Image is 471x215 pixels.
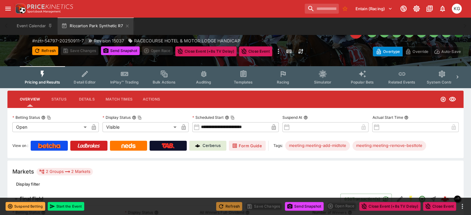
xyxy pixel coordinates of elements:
[142,46,173,55] div: split button
[340,4,350,14] button: No Bookmarks
[285,202,324,211] button: Send Snapshot
[437,3,448,14] button: Notifications
[47,115,51,120] button: Copy To Clipboard
[423,202,456,211] button: Close Event
[352,4,396,14] button: Select Tenant
[441,195,449,203] div: e2582bc2-a560-4b98-aeec-0f07c8b3389e
[441,48,461,55] p: Auto-Save
[402,47,431,56] button: Override
[275,46,282,56] button: more
[398,3,409,14] button: Connected to PK
[285,141,350,151] div: Betting Target: cerberus
[101,46,140,55] button: Send Snapshot
[12,122,89,132] div: Open
[25,80,60,84] span: Pricing and Results
[424,3,435,14] button: Documentation
[239,46,272,56] button: Close Event
[2,3,14,14] button: open drawer
[440,96,446,102] svg: Open
[273,141,283,151] label: Tags:
[14,2,26,15] img: PriceKinetics Logo
[27,10,61,13] img: Sportsbook Management
[372,115,403,120] p: Actual Start Time
[277,80,289,84] span: Racing
[6,202,45,211] button: Suspend Betting
[192,115,224,120] p: Scheduled Start
[38,143,60,148] img: Betcha
[383,48,400,55] p: Overtype
[225,115,229,120] button: Scheduled StartCopy To Clipboard
[352,143,426,149] span: meeting:meeting-remove-besttote
[418,195,426,203] svg: Open
[454,196,461,202] img: nztr
[12,168,34,175] h5: Markets
[439,193,451,205] a: e2582bc2-a560-4b98-aeec-0f07c8b3389e
[303,115,308,120] button: Suspend At
[411,3,422,14] button: Toggle light/dark mode
[285,143,350,149] span: meeting:meeting-add-midtote
[128,37,240,44] div: RACECOURSE HOTEL & MOTOR LODGE HANDICAP
[74,80,96,84] span: Detail Editor
[94,37,124,44] p: Revision 15037
[153,80,176,84] span: Bulk Actions
[352,141,426,151] div: Betting Target: cerberus
[459,203,466,210] button: more
[137,92,165,107] button: Actions
[229,141,266,151] a: Form Guide
[7,193,340,205] button: Final Field
[373,47,403,56] button: Overtype
[137,115,142,120] button: Copy To Clipboard
[132,115,136,120] button: Display StatusCopy To Clipboard
[134,37,240,44] p: RACECOURSE HOTEL & MOTOR LODGE HANDICAP
[196,80,211,84] span: Auditing
[58,17,133,35] button: Riccarton Park Synthetic R7
[195,143,200,148] img: Cerberus
[121,143,135,148] img: Neds
[203,143,221,149] p: Cerberus
[230,115,235,120] button: Copy To Clipboard
[12,115,40,120] p: Betting Status
[45,92,73,107] button: Status
[394,193,405,204] button: Edit Detail
[13,17,56,35] button: Event Calendar
[20,196,43,202] h6: Final Field
[405,193,416,204] button: SGM Enabled
[27,4,73,9] img: PriceKinetics
[412,48,428,55] p: Override
[32,46,58,55] button: Refresh
[73,92,101,107] button: Details
[162,143,175,148] img: TabNZ
[102,115,131,120] p: Display Status
[428,193,439,204] button: Straight
[110,80,139,84] span: InPlay™ Trading
[326,202,357,210] div: split button
[101,92,137,107] button: Match Times
[431,47,464,56] button: Auto-Save
[416,193,428,204] button: Open
[175,46,237,56] button: Close Event (+8s TV Delay)
[189,141,226,151] a: Cerberus
[351,80,374,84] span: Popular Bets
[102,122,179,132] div: Visible
[234,80,253,84] span: Templates
[77,143,100,148] img: Ladbrokes
[449,96,456,103] svg: Visible
[41,115,46,120] button: Betting StatusCopy To Clipboard
[12,141,28,151] label: View on :
[12,179,44,189] button: Display filter
[305,4,339,14] input: search
[388,80,415,84] span: Related Events
[441,195,449,203] img: logo-cerberus--red.svg
[404,115,408,120] button: Actual Start Time
[282,115,302,120] p: Suspend At
[373,47,464,56] div: Start From
[359,202,421,211] button: Close Event (+8s TV Delay)
[427,80,457,84] span: System Controls
[450,2,464,15] button: Kevin Gutschlag
[340,194,392,204] button: 650Transaction(s)
[48,202,84,211] button: Start the Event
[15,92,45,107] button: Overview
[314,80,331,84] span: Simulator
[216,202,242,211] button: Refresh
